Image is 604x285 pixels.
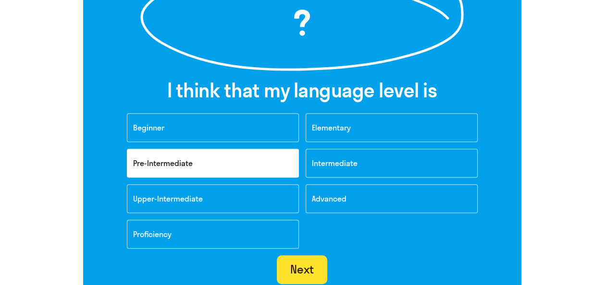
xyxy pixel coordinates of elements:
h1: ? [192,6,413,40]
span: Elementary [312,123,351,132]
button: Advanced [306,184,478,213]
span: Upper-Intermediate [133,194,203,203]
span: Proficiency [133,229,172,239]
button: Beginner [127,113,299,142]
span: Advanced [312,194,346,203]
span: Beginner [133,123,164,132]
span: Intermediate [312,158,357,168]
button: Next [277,255,327,284]
button: Proficiency [127,220,299,249]
div: Next [290,261,314,277]
button: Intermediate [306,149,478,178]
h2: I think that my language level is [167,79,437,102]
button: Upper-Intermediate [127,184,299,213]
button: Elementary [306,113,478,142]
